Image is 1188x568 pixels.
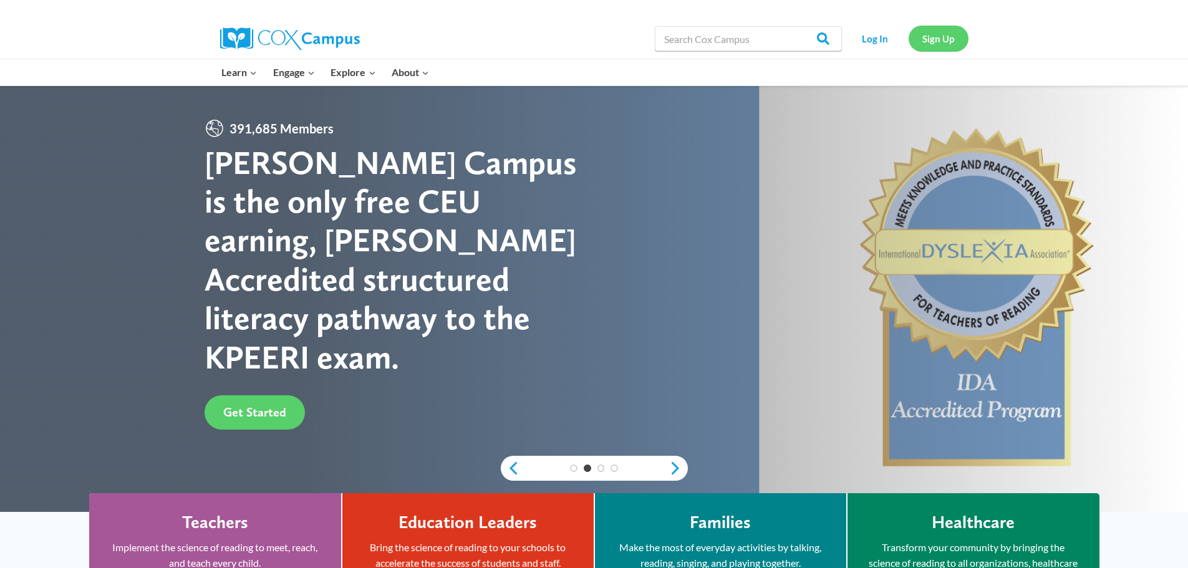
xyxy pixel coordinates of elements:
h4: Healthcare [932,512,1015,533]
a: 3 [597,465,605,472]
div: content slider buttons [501,456,688,481]
div: [PERSON_NAME] Campus is the only free CEU earning, [PERSON_NAME] Accredited structured literacy p... [205,143,594,377]
button: Child menu of Learn [214,59,266,85]
button: Child menu of About [384,59,437,85]
span: 391,685 Members [225,118,339,138]
a: Sign Up [909,26,968,51]
h4: Teachers [182,512,248,533]
a: 2 [584,465,591,472]
button: Child menu of Engage [265,59,323,85]
h4: Families [690,512,751,533]
a: previous [501,461,519,476]
a: 1 [570,465,577,472]
a: Log In [848,26,902,51]
img: Cox Campus [220,27,360,50]
input: Search Cox Campus [655,26,842,51]
a: 4 [611,465,618,472]
a: next [669,461,688,476]
h4: Education Leaders [398,512,537,533]
nav: Primary Navigation [214,59,437,85]
nav: Secondary Navigation [848,26,968,51]
span: Get Started [223,405,286,420]
button: Child menu of Explore [323,59,384,85]
a: Get Started [205,395,305,430]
